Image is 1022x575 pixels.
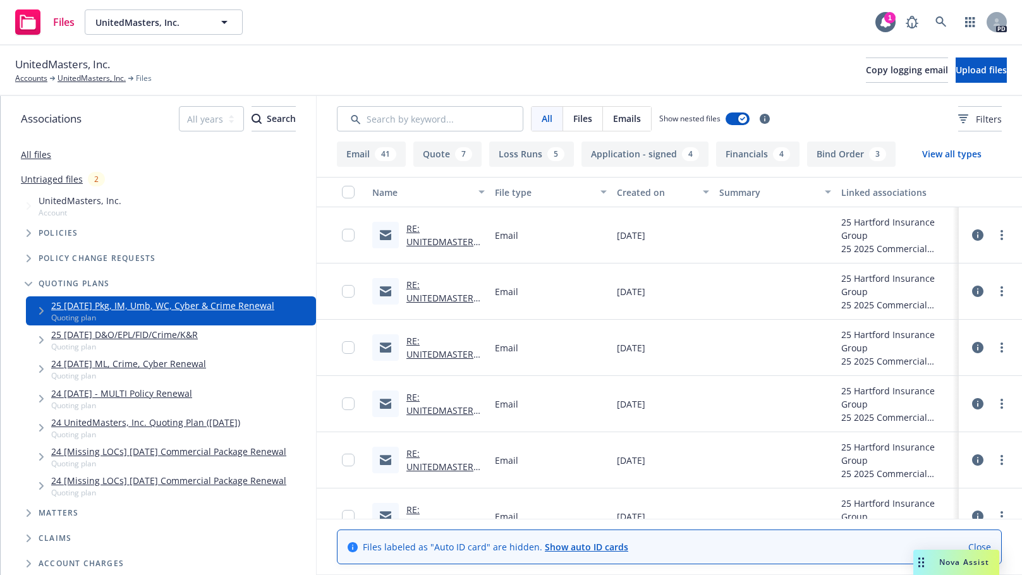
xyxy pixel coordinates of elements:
button: Application - signed [581,142,709,167]
button: Bind Order [807,142,896,167]
div: Summary [719,186,818,199]
span: Files [136,73,152,84]
button: Copy logging email [866,57,948,83]
span: [DATE] [617,229,645,242]
a: RE: UNITEDMASTERS, INC - Signed TRIA Form - follow up > payment structure (Encrypted Delivery) (E... [406,335,483,466]
span: Upload files [956,64,1007,76]
button: UnitedMasters, Inc. [85,9,243,35]
a: RE: UNITEDMASTERS, INC - Signed TRIA Form - follow up > payment structure - NF request [406,279,483,370]
span: Associations [21,111,82,127]
a: Files [10,4,80,40]
span: [DATE] [617,341,645,354]
a: Report a Bug [899,9,925,35]
div: 25 2025 Commercial Package [841,467,954,480]
input: Toggle Row Selected [342,454,355,466]
div: 7 [455,147,472,161]
div: 25 2025 Commercial Package [841,242,954,255]
button: Filters [958,106,1002,131]
span: Quoting plan [51,487,286,498]
div: Created on [617,186,695,199]
div: 41 [375,147,396,161]
a: RE: UNITEDMASTERS, INC - Signed TRIA Form - follow up > payment structure (Encrypted Delivery) [406,391,483,496]
div: Linked associations [841,186,954,199]
span: Account [39,207,121,218]
a: more [994,284,1009,299]
span: All [542,112,552,125]
a: All files [21,148,51,160]
a: more [994,340,1009,355]
span: Matters [39,509,78,517]
div: 3 [869,147,886,161]
span: Policy change requests [39,255,155,262]
div: Name [372,186,471,199]
span: Email [495,229,518,242]
button: Upload files [956,57,1007,83]
button: Quote [413,142,482,167]
span: Claims [39,535,71,542]
div: 5 [547,147,564,161]
input: Toggle Row Selected [342,229,355,241]
span: Show nested files [659,113,721,124]
input: Toggle Row Selected [342,397,355,410]
span: UnitedMasters, Inc. [95,16,205,29]
a: 25 [DATE] Pkg, IM, Umb, WC, Cyber & Crime Renewal [51,299,274,312]
a: more [994,452,1009,468]
span: Files [573,112,592,125]
div: File type [495,186,593,199]
a: RE: UNITEDMASTERS, INC - Signed TRIA Form - follow up > payment structure - NF request (Encrypted... [406,222,483,341]
button: Created on [612,177,714,207]
div: Drag to move [913,550,929,575]
a: more [994,227,1009,243]
div: 25 2025 Commercial Package [841,354,954,368]
span: UnitedMasters, Inc. [15,56,110,73]
button: Summary [714,177,837,207]
span: Quoting plans [39,280,110,287]
input: Select all [342,186,355,198]
span: [DATE] [617,454,645,467]
span: [DATE] [617,397,645,411]
span: UnitedMasters, Inc. [39,194,121,207]
span: Email [495,510,518,523]
span: Filters [976,112,1002,126]
div: 2 [88,172,105,186]
span: Emails [613,112,641,125]
span: Policies [39,229,78,237]
div: 1 [884,12,896,23]
span: Nova Assist [939,557,989,567]
div: 25 2025 Commercial Package [841,298,954,312]
a: Switch app [958,9,983,35]
span: Email [495,341,518,354]
span: [DATE] [617,510,645,523]
a: Accounts [15,73,47,84]
span: Quoting plan [51,312,274,323]
input: Toggle Row Selected [342,341,355,354]
span: Email [495,454,518,467]
button: Email [337,142,406,167]
div: Search [252,107,296,131]
span: Files labeled as "Auto ID card" are hidden. [363,540,628,554]
button: File type [490,177,612,207]
div: 25 Hartford Insurance Group [841,440,954,467]
svg: Search [252,114,262,124]
span: Files [53,17,75,27]
button: Nova Assist [913,550,999,575]
a: Search [928,9,954,35]
a: UnitedMasters, Inc. [58,73,126,84]
a: more [994,396,1009,411]
div: 25 Hartford Insurance Group [841,215,954,242]
div: 25 Hartford Insurance Group [841,497,954,523]
div: 25 Hartford Insurance Group [841,384,954,411]
span: Account charges [39,560,124,567]
a: Untriaged files [21,172,83,186]
span: Copy logging email [866,64,948,76]
span: Filters [958,112,1002,126]
button: Loss Runs [489,142,574,167]
button: Name [367,177,490,207]
a: 24 [Missing LOCs] [DATE] Commercial Package Renewal [51,474,286,487]
span: [DATE] [617,285,645,298]
a: Close [968,540,991,554]
div: 4 [773,147,790,161]
div: 25 Hartford Insurance Group [841,272,954,298]
span: Email [495,285,518,298]
div: 25 Hartford Insurance Group [841,328,954,354]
